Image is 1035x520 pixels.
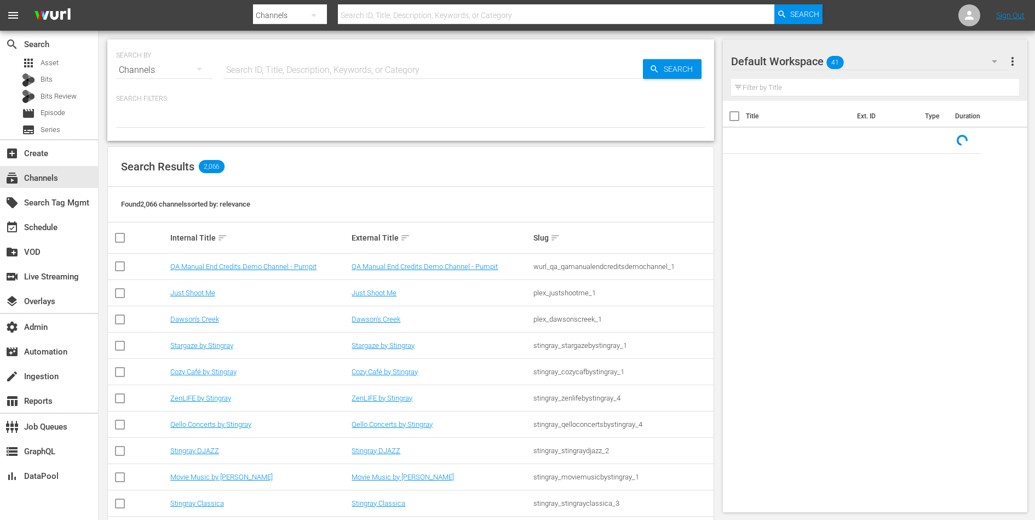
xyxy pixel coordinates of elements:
span: Schedule [5,221,19,234]
div: Slug [533,231,712,244]
span: Found 2,066 channels sorted by: relevance [121,200,250,208]
a: ZenLIFE by Stingray [170,394,231,402]
span: Channels [5,172,19,185]
span: Job Queues [5,420,19,433]
span: 41 [826,51,844,74]
a: ZenLIFE by Stingray [352,394,412,402]
a: Stargaze by Stingray [352,341,415,350]
span: Episode [41,107,65,118]
span: Admin [5,321,19,334]
a: Stargaze by Stingray [170,341,233,350]
a: Movie Music by [PERSON_NAME] [170,473,273,481]
span: Search [5,38,19,51]
span: Asset [22,56,35,70]
span: Series [22,123,35,136]
span: more_vert [1006,55,1019,68]
span: Search [790,4,819,24]
a: Stingray Classica [352,499,405,507]
div: Internal Title [170,231,349,244]
div: stingray_stargazebystingray_1 [533,341,712,350]
button: Search [643,59,702,79]
span: sort [550,233,560,243]
th: Ext. ID [850,101,919,132]
a: Sign Out [996,11,1025,20]
a: Just Shoot Me [352,289,396,297]
p: Search Filters: [116,94,705,104]
span: Series [41,124,60,135]
a: QA Manual End Credits Demo Channel - Pumpit [170,262,317,271]
button: more_vert [1006,48,1019,75]
div: stingray_cozycafbystingray_1 [533,368,712,376]
div: stingray_stingraydjazz_2 [533,447,712,455]
div: stingray_qelloconcertsbystingray_4 [533,420,712,428]
span: Bits [41,74,53,85]
a: Stingray Classica [170,499,224,507]
span: sort [400,233,410,243]
span: Asset [41,58,59,68]
div: plex_dawsonscreek_1 [533,315,712,323]
a: Stingray DJAZZ [352,447,400,455]
span: 2,066 [199,160,225,173]
th: Type [918,101,948,132]
a: Qello Concerts by Stingray [352,420,433,428]
span: sort [217,233,227,243]
a: Qello Concerts by Stingray [170,420,251,428]
a: Just Shoot Me [170,289,215,297]
div: stingray_zenlifebystingray_4 [533,394,712,402]
div: plex_justshootme_1 [533,289,712,297]
span: DataPool [5,470,19,483]
a: Stingray DJAZZ [170,447,219,455]
div: Default Workspace [731,46,1008,77]
span: Automation [5,345,19,358]
img: ans4CAIJ8jUAAAAAAAAAAAAAAAAAAAAAAAAgQb4GAAAAAAAAAAAAAAAAAAAAAAAAJMjXAAAAAAAAAAAAAAAAAAAAAAAAgAT5G... [26,3,79,28]
div: External Title [352,231,530,244]
div: Bits [22,73,35,87]
a: Dawson's Creek [352,315,400,323]
span: Overlays [5,295,19,308]
span: Live Streaming [5,270,19,283]
span: Ingestion [5,370,19,383]
span: Search [659,59,702,79]
div: stingray_moviemusicbystingray_1 [533,473,712,481]
div: Bits Review [22,90,35,103]
a: QA Manual End Credits Demo Channel - Pumpit [352,262,498,271]
div: Channels [116,55,212,85]
a: Movie Music by [PERSON_NAME] [352,473,454,481]
span: Episode [22,107,35,120]
span: Search Results [121,160,194,173]
span: Create [5,147,19,160]
span: Reports [5,395,19,408]
button: Search [774,4,823,24]
div: wurl_qa_qamanualendcreditsdemochannel_1 [533,262,712,271]
a: Cozy Café by Stingray [170,368,237,376]
span: Search Tag Mgmt [5,196,19,209]
span: menu [7,9,20,22]
a: Dawson's Creek [170,315,219,323]
span: VOD [5,245,19,259]
th: Duration [948,101,1014,132]
span: Bits Review [41,91,77,102]
div: stingray_stingrayclassica_3 [533,499,712,507]
a: Cozy Café by Stingray [352,368,418,376]
th: Title [746,101,850,132]
span: GraphQL [5,445,19,458]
